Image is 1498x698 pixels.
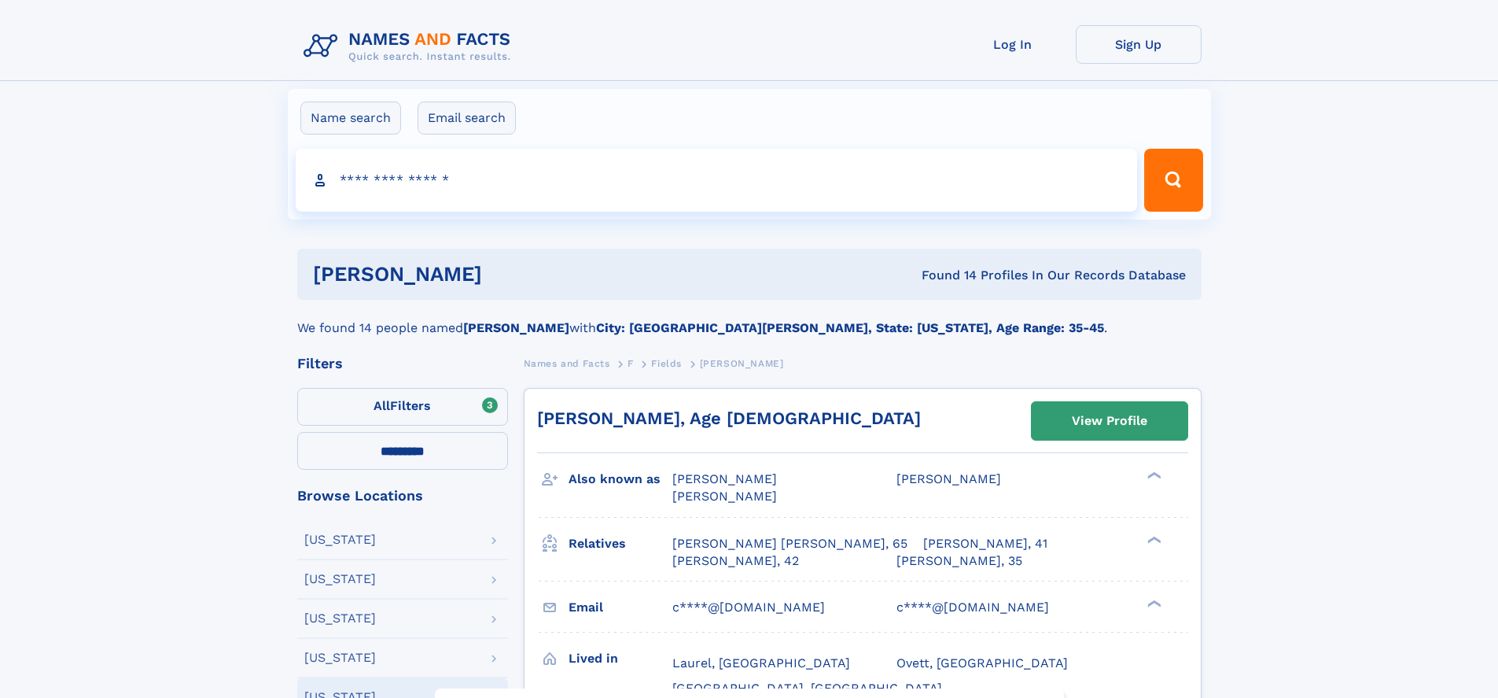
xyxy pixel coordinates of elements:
a: [PERSON_NAME], 35 [896,552,1022,570]
label: Filters [297,388,508,426]
h3: Email [569,594,672,621]
span: [PERSON_NAME] [700,358,784,369]
b: City: [GEOGRAPHIC_DATA][PERSON_NAME], State: [US_STATE], Age Range: 35-45 [596,320,1104,335]
div: [US_STATE] [304,573,376,585]
span: Laurel, [GEOGRAPHIC_DATA] [672,656,850,670]
div: Filters [297,356,508,371]
div: [US_STATE] [304,534,376,546]
a: [PERSON_NAME], Age [DEMOGRAPHIC_DATA] [537,408,921,428]
a: Sign Up [1076,25,1202,64]
label: Name search [300,102,401,135]
span: Fields [651,358,682,369]
span: [PERSON_NAME] [672,489,777,504]
div: ❯ [1143,534,1162,545]
img: Logo Names and Facts [297,25,524,68]
div: We found 14 people named with . [297,300,1202,338]
span: [GEOGRAPHIC_DATA], [GEOGRAPHIC_DATA] [672,681,942,696]
div: [US_STATE] [304,612,376,625]
div: View Profile [1072,403,1147,439]
a: View Profile [1032,402,1187,440]
div: Found 14 Profiles In Our Records Database [701,267,1186,284]
a: [PERSON_NAME], 41 [923,535,1047,552]
span: [PERSON_NAME] [896,471,1001,486]
a: [PERSON_NAME] [PERSON_NAME], 65 [672,535,907,552]
span: All [374,398,390,413]
a: Fields [651,353,682,373]
a: F [628,353,634,373]
span: [PERSON_NAME] [672,471,777,486]
div: ❯ [1143,598,1162,608]
h1: [PERSON_NAME] [313,264,702,284]
b: [PERSON_NAME] [463,320,569,335]
button: Search Button [1144,149,1202,212]
a: [PERSON_NAME], 42 [672,552,799,570]
div: ❯ [1143,471,1162,481]
h3: Also known as [569,466,672,493]
div: [US_STATE] [304,652,376,664]
span: Ovett, [GEOGRAPHIC_DATA] [896,656,1068,670]
a: Names and Facts [524,353,610,373]
div: Browse Locations [297,489,508,503]
input: search input [296,149,1138,212]
a: Log In [950,25,1076,64]
label: Email search [418,102,516,135]
h3: Relatives [569,530,672,557]
span: F [628,358,634,369]
h3: Lived in [569,645,672,672]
